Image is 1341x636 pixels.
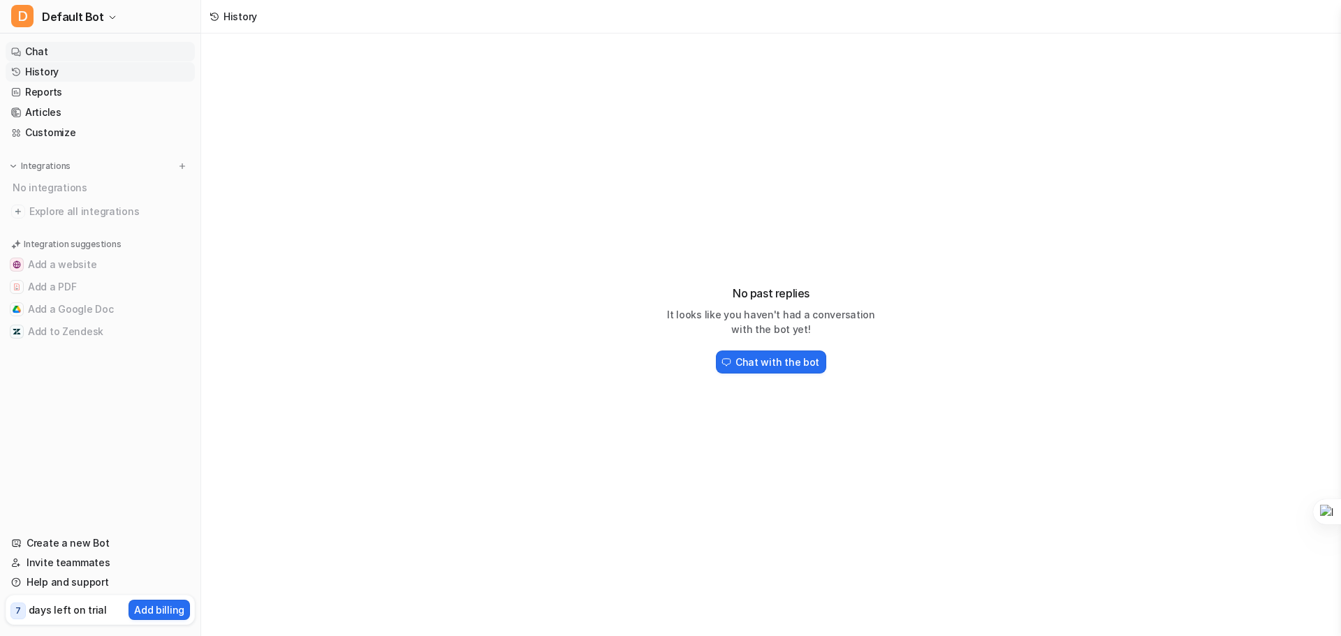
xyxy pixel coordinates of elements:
img: menu_add.svg [177,161,187,171]
img: Add a PDF [13,283,21,291]
img: explore all integrations [11,205,25,219]
a: Help and support [6,572,195,592]
a: History [6,62,195,82]
img: Add a website [13,260,21,269]
button: Add a Google DocAdd a Google Doc [6,298,195,320]
h2: Chat with the bot [735,355,819,369]
a: Create a new Bot [6,533,195,553]
button: Add billing [129,600,190,620]
p: Add billing [134,602,184,617]
span: D [11,5,34,27]
button: Chat with the bot [716,350,826,374]
a: Explore all integrations [6,202,195,221]
button: Add a websiteAdd a website [6,253,195,276]
a: Customize [6,123,195,142]
img: Add to Zendesk [13,327,21,336]
p: Integrations [21,161,71,172]
p: days left on trial [29,602,107,617]
p: Integration suggestions [24,238,121,251]
img: expand menu [8,161,18,171]
span: Explore all integrations [29,200,189,223]
div: No integrations [8,176,195,199]
span: Default Bot [42,7,104,27]
h3: No past replies [659,285,883,302]
p: It looks like you haven't had a conversation with the bot yet! [659,307,883,337]
a: Invite teammates [6,553,195,572]
button: Integrations [6,159,75,173]
img: Add a Google Doc [13,305,21,313]
div: History [223,9,257,24]
a: Reports [6,82,195,102]
a: Articles [6,103,195,122]
button: Add a PDFAdd a PDF [6,276,195,298]
p: 7 [15,605,21,617]
button: Add to ZendeskAdd to Zendesk [6,320,195,343]
a: Chat [6,42,195,61]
